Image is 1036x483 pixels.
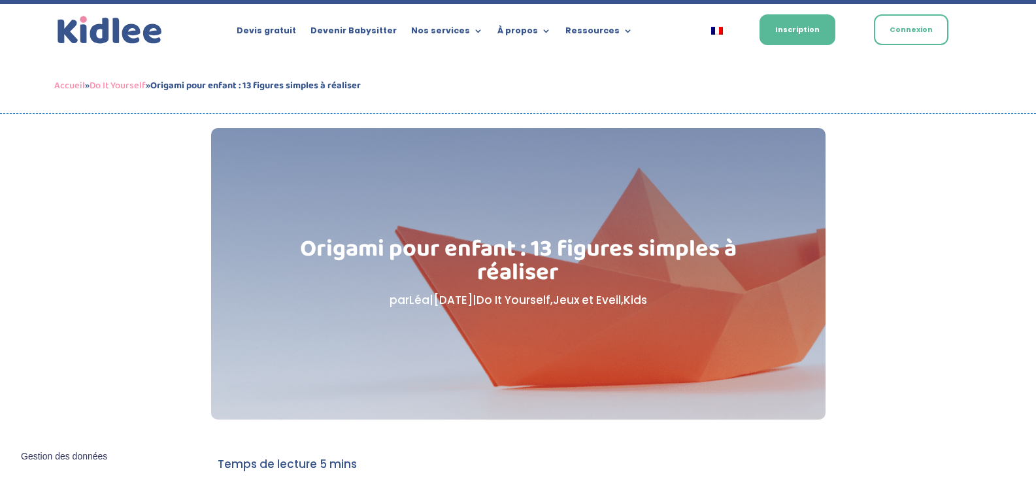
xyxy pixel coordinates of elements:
span: [DATE] [433,292,473,308]
span: » » [54,78,361,93]
a: Ressources [565,26,633,41]
a: Jeux et Eveil [553,292,621,308]
a: Accueil [54,78,85,93]
a: Kids [624,292,647,308]
a: Léa [409,292,429,308]
button: Gestion des données [13,443,115,471]
a: Do It Yourself [90,78,146,93]
a: Devenir Babysitter [310,26,397,41]
a: Inscription [760,14,835,45]
p: par | | , , [276,291,760,310]
img: Français [711,27,723,35]
img: logo_kidlee_bleu [54,13,165,48]
a: Connexion [874,14,948,45]
a: Nos services [411,26,483,41]
a: Devis gratuit [237,26,296,41]
a: Kidlee Logo [54,13,165,48]
span: Gestion des données [21,451,107,463]
a: À propos [497,26,551,41]
h1: Origami pour enfant : 13 figures simples à réaliser [276,237,760,291]
a: Do It Yourself [476,292,550,308]
strong: Origami pour enfant : 13 figures simples à réaliser [150,78,361,93]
